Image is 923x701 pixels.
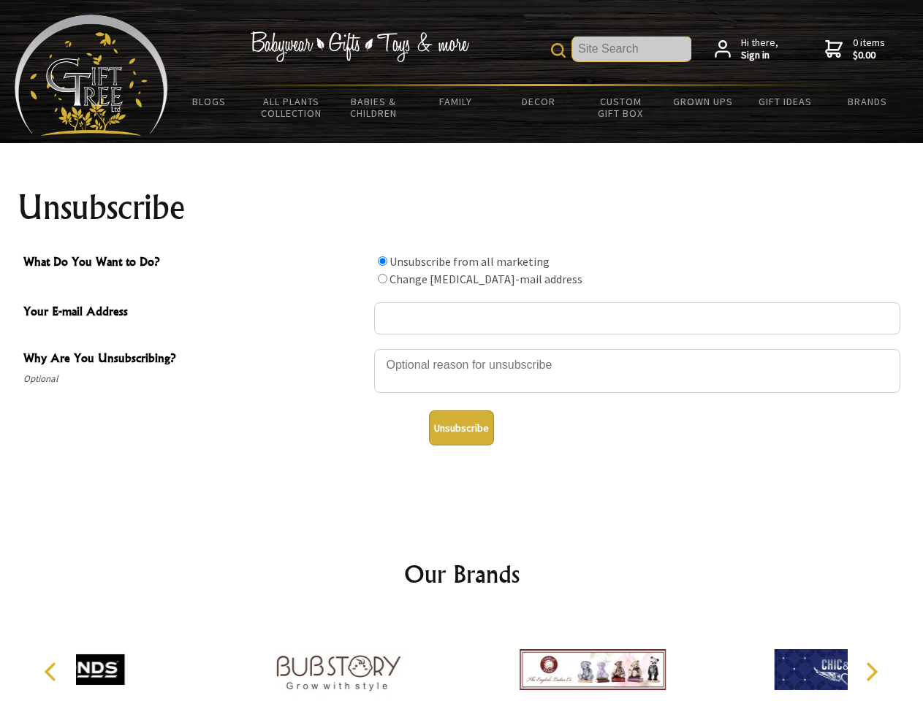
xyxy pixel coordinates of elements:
button: Unsubscribe [429,410,494,445]
a: All Plants Collection [251,86,333,129]
img: Babyware - Gifts - Toys and more... [15,15,168,136]
span: 0 items [853,36,885,62]
a: Grown Ups [661,86,744,117]
label: Change [MEDICAL_DATA]-mail address [390,272,582,286]
a: Gift Ideas [744,86,827,117]
span: What Do You Want to Do? [23,253,367,274]
img: product search [551,43,566,58]
span: Why Are You Unsubscribing? [23,349,367,370]
button: Next [855,656,887,688]
label: Unsubscribe from all marketing [390,254,550,269]
a: Family [415,86,498,117]
a: Brands [827,86,909,117]
a: Decor [497,86,580,117]
button: Previous [37,656,69,688]
a: Babies & Children [333,86,415,129]
a: Custom Gift Box [580,86,662,129]
a: BLOGS [168,86,251,117]
img: Babywear - Gifts - Toys & more [250,31,469,62]
span: Optional [23,370,367,388]
h1: Unsubscribe [18,190,906,225]
textarea: Why Are You Unsubscribing? [374,349,900,393]
strong: $0.00 [853,49,885,62]
span: Hi there, [741,37,778,62]
strong: Sign in [741,49,778,62]
input: What Do You Want to Do? [378,274,387,283]
a: Hi there,Sign in [715,37,778,62]
input: What Do You Want to Do? [378,256,387,266]
h2: Our Brands [29,556,894,591]
a: 0 items$0.00 [825,37,885,62]
input: Site Search [572,37,691,61]
input: Your E-mail Address [374,302,900,334]
span: Your E-mail Address [23,302,367,323]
